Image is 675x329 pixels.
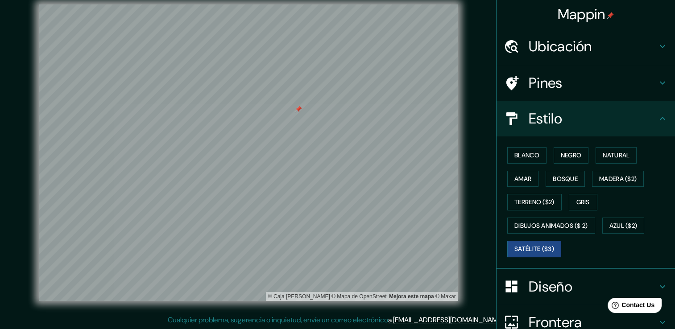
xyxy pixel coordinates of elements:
font: Negro [561,150,582,161]
font: Dibujos animados ($ 2) [514,220,588,231]
img: pin-icon.png [607,12,614,19]
h4: Estilo [529,110,657,127]
button: Bosque [546,171,585,187]
font: Gris [576,197,590,208]
h4: Ubicación [529,37,657,55]
font: Amar [514,173,531,185]
a: Maxar [435,293,456,300]
canvas: Mapa [39,4,458,301]
a: a [EMAIL_ADDRESS][DOMAIN_NAME] [388,315,503,325]
h4: Diseño [529,278,657,296]
button: Gris [569,194,597,210]
button: Azul ($2) [602,218,645,234]
div: Diseño [497,269,675,304]
font: Mappin [558,5,605,24]
iframe: Help widget launcher [596,294,665,319]
div: Estilo [497,101,675,136]
button: Terreno ($2) [507,194,562,210]
font: Azul ($2) [609,220,638,231]
button: Natural [596,147,637,164]
a: Mapa de OpenStreet [331,293,387,300]
button: Negro [554,147,589,164]
font: Madera ($2) [599,173,637,185]
h4: Pines [529,74,657,92]
button: Dibujos animados ($ 2) [507,218,595,234]
a: Map feedback [389,293,434,300]
font: Satélite ($3) [514,243,554,255]
button: Madera ($2) [592,171,644,187]
div: Pines [497,65,675,101]
button: Satélite ($3) [507,241,561,257]
button: Blanco [507,147,547,164]
div: Ubicación [497,29,675,64]
font: Natural [603,150,629,161]
p: Cualquier problema, sugerencia o inquietud, envíe un correo electrónico . [168,315,505,325]
font: Bosque [553,173,578,185]
button: Amar [507,171,538,187]
font: Blanco [514,150,539,161]
font: Terreno ($2) [514,197,555,208]
a: Caja de mapa [268,293,330,300]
